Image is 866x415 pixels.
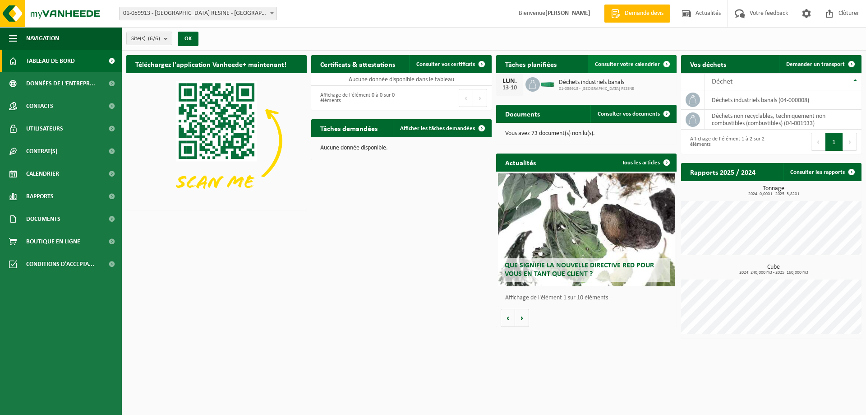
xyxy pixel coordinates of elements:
[595,61,660,67] span: Consulter votre calendrier
[496,55,566,73] h2: Tâches planifiées
[505,262,654,278] span: Que signifie la nouvelle directive RED pour vous en tant que client ?
[825,133,843,151] button: 1
[540,79,555,88] img: HK-XC-20-GN-00
[604,5,670,23] a: Demande devis
[26,163,59,185] span: Calendrier
[545,10,590,17] strong: [PERSON_NAME]
[783,163,861,181] a: Consulter les rapports
[686,264,861,275] h3: Cube
[705,90,861,110] td: déchets industriels banals (04-000008)
[686,270,861,275] span: 2024: 240,000 m3 - 2025: 160,000 m3
[26,95,53,117] span: Contacts
[515,309,529,327] button: Volgende
[26,50,75,72] span: Tableau de bord
[26,117,63,140] span: Utilisateurs
[496,154,545,171] h2: Actualités
[681,55,735,73] h2: Vos déchets
[786,61,845,67] span: Demander un transport
[416,61,475,67] span: Consulter vos certificats
[126,32,172,45] button: Site(s)(6/6)
[178,32,198,46] button: OK
[622,9,666,18] span: Demande devis
[705,110,861,130] td: déchets non recyclables, techniquement non combustibles (combustibles) (04-001933)
[26,185,54,208] span: Rapports
[501,85,519,91] div: 13-10
[686,132,767,152] div: Affichage de l'élément 1 à 2 sur 2 éléments
[615,154,676,172] a: Tous les articles
[712,78,732,85] span: Déchet
[316,88,397,108] div: Affichage de l'élément 0 à 0 sur 0 éléments
[779,55,861,73] a: Demander un transport
[505,295,672,301] p: Affichage de l'élément 1 sur 10 éléments
[26,27,59,50] span: Navigation
[501,309,515,327] button: Vorige
[588,55,676,73] a: Consulter votre calendrier
[311,55,404,73] h2: Certificats & attestations
[686,192,861,196] span: 2024: 0,000 t - 2025: 3,820 t
[131,32,160,46] span: Site(s)
[811,133,825,151] button: Previous
[559,86,634,92] span: 01-059913 - [GEOGRAPHIC_DATA] RESINE
[501,78,519,85] div: LUN.
[311,73,492,86] td: Aucune donnée disponible dans le tableau
[311,119,387,137] h2: Tâches demandées
[126,73,307,209] img: Download de VHEPlus App
[843,133,857,151] button: Next
[126,55,295,73] h2: Téléchargez l'application Vanheede+ maintenant!
[681,163,765,181] h2: Rapports 2025 / 2024
[598,111,660,117] span: Consulter vos documents
[26,230,80,253] span: Boutique en ligne
[505,131,668,137] p: Vous avez 73 document(s) non lu(s).
[148,36,160,42] count: (6/6)
[26,208,60,230] span: Documents
[119,7,277,20] span: 01-059913 - FRANCE RESINE - ST JANS CAPPEL
[473,89,487,107] button: Next
[496,105,549,122] h2: Documents
[686,186,861,196] h3: Tonnage
[393,119,491,137] a: Afficher les tâches demandées
[459,89,473,107] button: Previous
[590,105,676,123] a: Consulter vos documents
[498,173,675,286] a: Que signifie la nouvelle directive RED pour vous en tant que client ?
[120,7,276,20] span: 01-059913 - FRANCE RESINE - ST JANS CAPPEL
[320,145,483,151] p: Aucune donnée disponible.
[26,72,95,95] span: Données de l'entrepr...
[26,140,57,163] span: Contrat(s)
[409,55,491,73] a: Consulter vos certificats
[559,79,634,86] span: Déchets industriels banals
[400,126,475,131] span: Afficher les tâches demandées
[26,253,94,275] span: Conditions d'accepta...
